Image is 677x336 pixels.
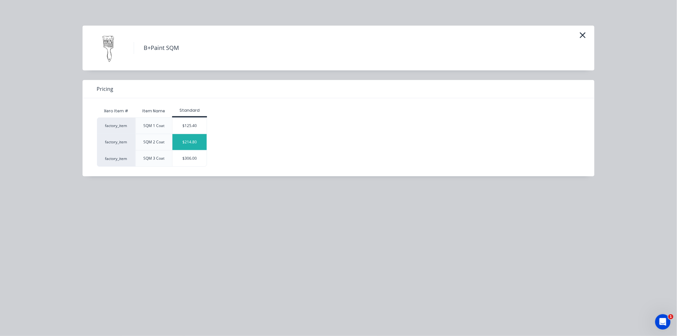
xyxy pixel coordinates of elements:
span: Pricing [97,85,113,93]
div: SQM 3 Coat [143,156,164,161]
div: factory_item [97,150,135,167]
div: Item Name [137,103,170,119]
div: SQM 2 Coat [143,139,164,145]
div: $214.80 [172,134,207,150]
div: factory_item [97,117,135,134]
div: SQM 1 Coat [143,123,164,129]
div: factory_item [97,134,135,150]
h4: B+Paint SQM [134,42,188,54]
div: Standard [172,108,207,113]
div: $306.00 [172,150,207,166]
div: $125.40 [172,118,207,134]
span: 1 [668,314,673,319]
div: Xero Item # [97,105,135,117]
iframe: Intercom live chat [655,314,671,330]
img: B+Paint SQM [92,32,124,64]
